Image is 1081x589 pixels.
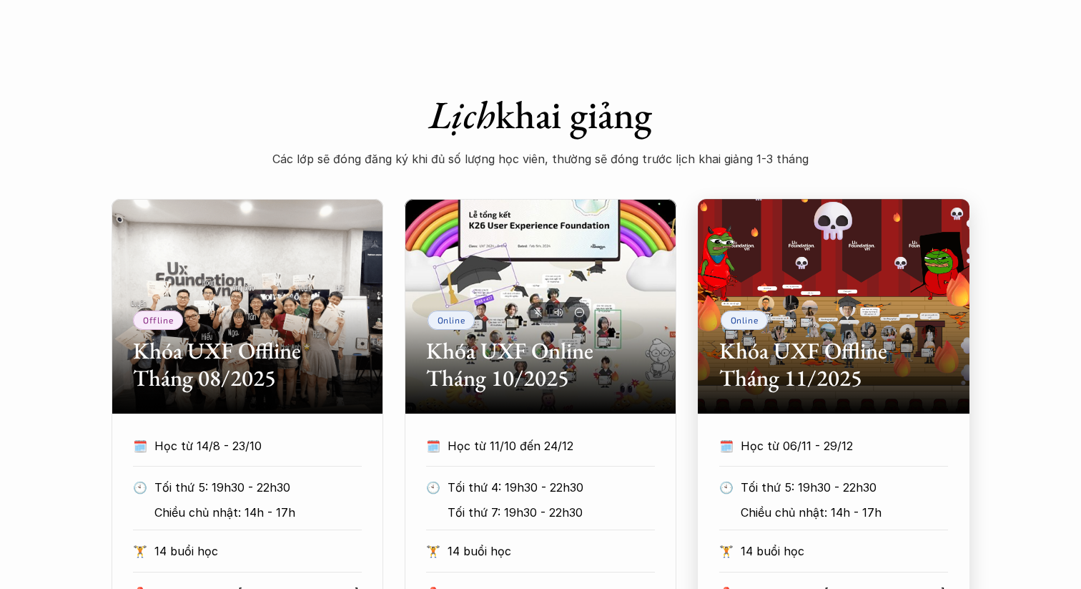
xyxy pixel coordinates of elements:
[426,477,440,498] p: 🕙
[255,148,826,170] p: Các lớp sẽ đóng đăng ký khi đủ số lượng học viên, thường sẽ đóng trước lịch khai giảng 1-3 tháng
[255,92,826,138] h1: khai giảng
[719,435,734,457] p: 🗓️
[426,540,440,562] p: 🏋️
[154,477,354,498] p: Tối thứ 5: 19h30 - 22h30
[133,337,362,392] h2: Khóa UXF Offline Tháng 08/2025
[429,89,495,140] em: Lịch
[719,540,734,562] p: 🏋️
[438,315,465,325] p: Online
[741,540,948,562] p: 14 buổi học
[143,315,173,325] p: Offline
[741,435,948,457] p: Học từ 06/11 - 29/12
[719,477,734,498] p: 🕙
[133,435,147,457] p: 🗓️
[448,502,647,523] p: Tối thứ 7: 19h30 - 22h30
[448,435,655,457] p: Học từ 11/10 đến 24/12
[731,315,759,325] p: Online
[719,337,948,392] h2: Khóa UXF Offline Tháng 11/2025
[448,540,655,562] p: 14 buổi học
[741,477,940,498] p: Tối thứ 5: 19h30 - 22h30
[154,540,362,562] p: 14 buổi học
[154,435,362,457] p: Học từ 14/8 - 23/10
[741,502,940,523] p: Chiều chủ nhật: 14h - 17h
[154,502,354,523] p: Chiều chủ nhật: 14h - 17h
[448,477,647,498] p: Tối thứ 4: 19h30 - 22h30
[133,477,147,498] p: 🕙
[133,540,147,562] p: 🏋️
[426,435,440,457] p: 🗓️
[426,337,655,392] h2: Khóa UXF Online Tháng 10/2025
